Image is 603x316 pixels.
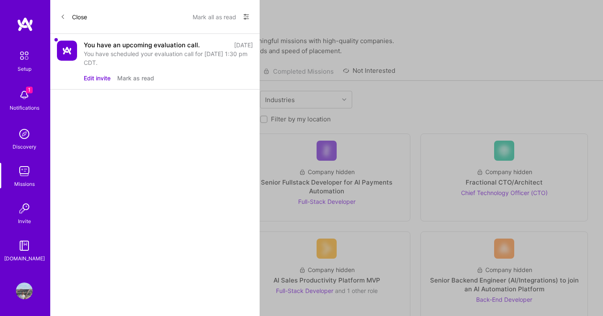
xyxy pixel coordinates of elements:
img: Invite [16,200,33,217]
img: User Avatar [16,283,33,299]
img: Company Logo [57,41,77,61]
div: Setup [18,64,31,73]
img: discovery [16,126,33,142]
img: setup [15,47,33,64]
a: User Avatar [14,283,35,299]
div: You have an upcoming evaluation call. [84,41,200,49]
div: [DOMAIN_NAME] [4,254,45,263]
div: [DATE] [234,41,253,49]
img: teamwork [16,163,33,180]
button: Mark all as read [193,10,236,23]
img: logo [17,17,33,32]
img: guide book [16,237,33,254]
div: Invite [18,217,31,226]
button: Mark as read [117,74,154,82]
button: Close [60,10,87,23]
div: You have scheduled your evaluation call for [DATE] 1:30 pm CDT. [84,49,253,67]
div: Missions [14,180,35,188]
div: Discovery [13,142,36,151]
button: Edit invite [84,74,111,82]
